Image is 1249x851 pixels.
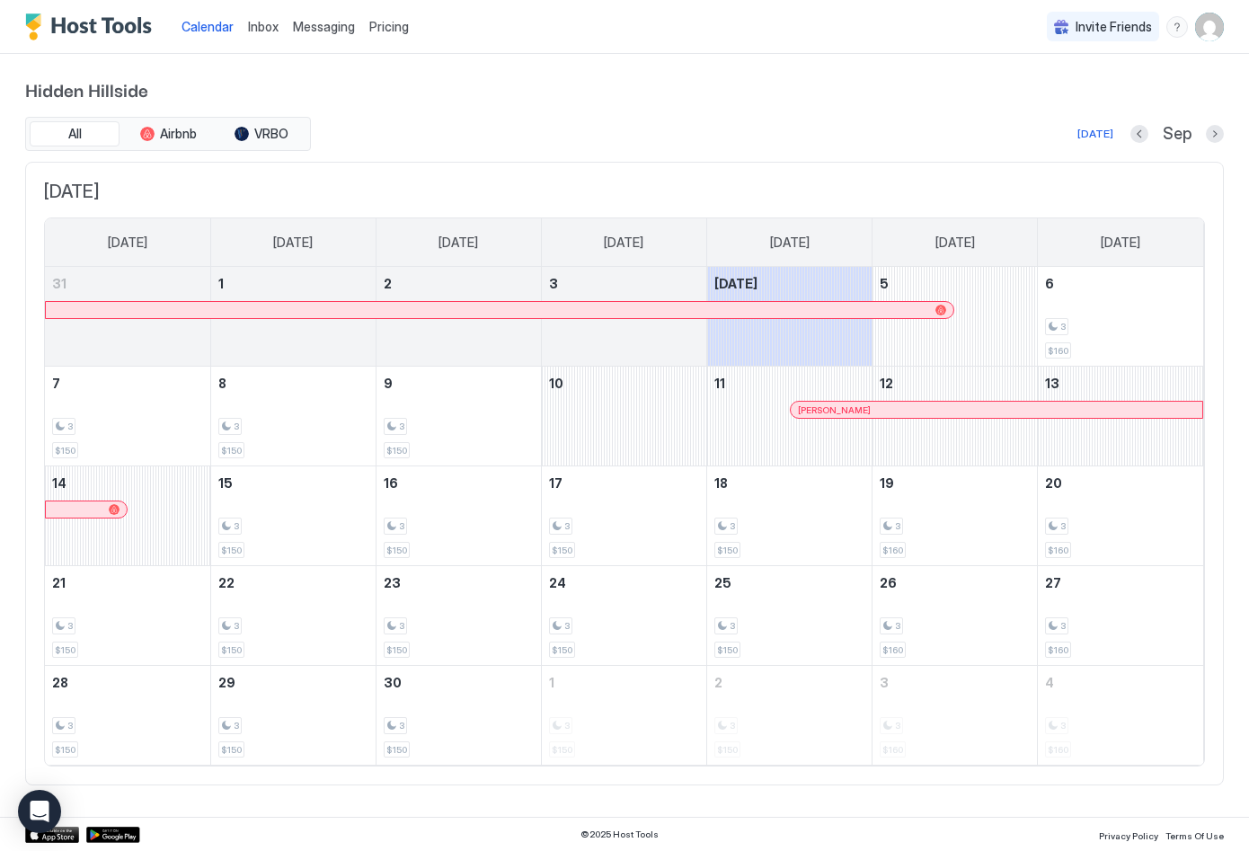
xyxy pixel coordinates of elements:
a: Sunday [90,218,165,267]
a: Inbox [248,17,279,36]
span: © 2025 Host Tools [580,829,659,840]
td: September 16, 2025 [376,466,541,566]
a: October 4, 2025 [1038,666,1203,699]
a: Calendar [182,17,234,36]
a: Privacy Policy [1099,825,1158,844]
span: Messaging [293,19,355,34]
td: September 3, 2025 [541,267,706,367]
span: Terms Of Use [1165,830,1224,841]
td: August 31, 2025 [45,267,210,367]
span: 24 [549,575,566,590]
span: 1 [218,276,224,291]
td: September 22, 2025 [210,566,376,666]
a: September 7, 2025 [45,367,210,400]
td: September 8, 2025 [210,367,376,466]
span: $150 [55,445,75,457]
span: Hidden Hillside [25,75,1224,102]
button: VRBO [217,121,306,146]
a: September 27, 2025 [1038,566,1203,599]
span: 23 [384,575,401,590]
span: Calendar [182,19,234,34]
span: $150 [717,545,738,556]
a: Saturday [1083,218,1158,267]
span: 3 [730,620,735,632]
span: 5 [880,276,889,291]
span: Invite Friends [1076,19,1152,35]
td: September 13, 2025 [1038,367,1203,466]
span: 11 [714,376,725,391]
td: October 3, 2025 [873,666,1038,766]
span: 2 [384,276,392,291]
div: tab-group [25,117,311,151]
div: Open Intercom Messenger [18,790,61,833]
a: September 9, 2025 [376,367,541,400]
button: Previous month [1130,125,1148,143]
a: Google Play Store [86,827,140,843]
span: 3 [399,620,404,632]
span: $150 [552,545,572,556]
span: [DATE] [604,235,643,251]
a: Monday [255,218,331,267]
span: $160 [882,644,903,656]
a: September 10, 2025 [542,367,706,400]
span: [DATE] [273,235,313,251]
span: 3 [67,620,73,632]
a: August 31, 2025 [45,267,210,300]
span: [PERSON_NAME] [798,404,871,416]
span: 3 [399,720,404,731]
span: [DATE] [438,235,478,251]
span: $150 [221,545,242,556]
a: September 15, 2025 [211,466,376,500]
span: $150 [386,644,407,656]
span: 29 [218,675,235,690]
span: Inbox [248,19,279,34]
a: September 13, 2025 [1038,367,1203,400]
span: $160 [1048,345,1068,357]
a: Friday [917,218,993,267]
a: Thursday [752,218,828,267]
td: October 1, 2025 [541,666,706,766]
span: [DATE] [935,235,975,251]
span: 30 [384,675,402,690]
span: 3 [67,720,73,731]
td: September 28, 2025 [45,666,210,766]
td: September 21, 2025 [45,566,210,666]
span: Airbnb [160,126,197,142]
td: October 2, 2025 [707,666,873,766]
span: Sep [1163,124,1191,145]
a: October 3, 2025 [873,666,1037,699]
td: September 15, 2025 [210,466,376,566]
span: 3 [234,720,239,731]
span: 1 [549,675,554,690]
div: menu [1166,16,1188,38]
td: September 2, 2025 [376,267,541,367]
a: September 11, 2025 [707,367,872,400]
span: $150 [552,644,572,656]
a: September 26, 2025 [873,566,1037,599]
a: September 8, 2025 [211,367,376,400]
td: September 7, 2025 [45,367,210,466]
td: September 24, 2025 [541,566,706,666]
a: September 6, 2025 [1038,267,1203,300]
span: Pricing [369,19,409,35]
button: [DATE] [1075,123,1116,145]
a: Messaging [293,17,355,36]
span: 27 [1045,575,1061,590]
span: $150 [221,644,242,656]
span: 3 [564,520,570,532]
a: September 23, 2025 [376,566,541,599]
td: October 4, 2025 [1038,666,1203,766]
a: September 22, 2025 [211,566,376,599]
td: September 20, 2025 [1038,466,1203,566]
a: September 20, 2025 [1038,466,1203,500]
td: September 18, 2025 [707,466,873,566]
a: September 16, 2025 [376,466,541,500]
a: September 25, 2025 [707,566,872,599]
a: September 14, 2025 [45,466,210,500]
span: 4 [1045,675,1054,690]
td: September 4, 2025 [707,267,873,367]
span: Privacy Policy [1099,830,1158,841]
span: 3 [895,620,900,632]
span: 3 [399,520,404,532]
